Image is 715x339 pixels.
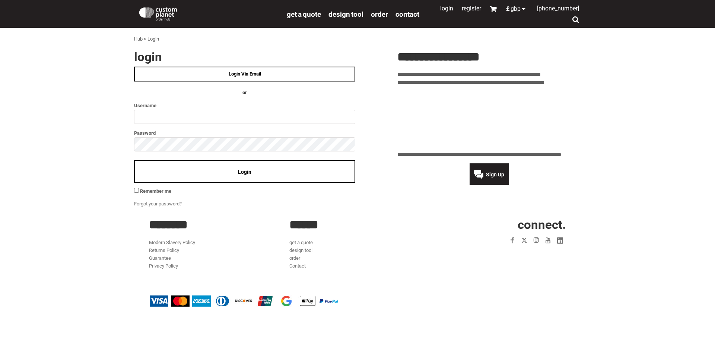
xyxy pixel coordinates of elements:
a: order [289,255,300,261]
a: Modern Slavery Policy [149,240,195,245]
iframe: Customer reviews powered by Trustpilot [397,91,581,147]
a: Register [462,5,481,12]
a: Forgot your password? [134,201,182,207]
img: Diners Club [213,295,232,307]
a: Login Via Email [134,67,355,81]
img: China UnionPay [256,295,274,307]
span: Login Via Email [229,71,261,77]
a: design tool [328,10,363,18]
span: get a quote [287,10,321,19]
a: order [371,10,388,18]
a: Guarantee [149,255,171,261]
img: Apple Pay [298,295,317,307]
img: Mastercard [171,295,190,307]
a: Custom Planet [134,2,283,24]
span: [PHONE_NUMBER] [537,5,579,12]
span: order [371,10,388,19]
span: Sign Up [486,172,504,178]
a: Returns Policy [149,247,179,253]
span: GBP [511,6,521,12]
a: design tool [289,247,312,253]
h2: CONNECT. [430,218,566,231]
img: Discover [235,295,253,307]
a: Contact [395,10,419,18]
img: Custom Planet [138,6,178,20]
span: Login [238,169,251,175]
input: Remember me [134,188,139,193]
img: Google Pay [277,295,296,307]
a: get a quote [289,240,313,245]
img: PayPal [320,299,338,303]
div: > [144,35,146,43]
iframe: Customer reviews powered by Trustpilot [463,251,566,260]
a: get a quote [287,10,321,18]
a: Privacy Policy [149,263,178,269]
a: Hub [134,36,143,42]
h2: Login [134,51,355,63]
span: design tool [328,10,363,19]
span: Contact [395,10,419,19]
label: Password [134,129,355,137]
div: Login [147,35,159,43]
img: American Express [192,295,211,307]
a: Login [440,5,453,12]
span: £ [506,6,511,12]
a: Contact [289,263,306,269]
h4: OR [134,89,355,97]
span: Remember me [140,188,171,194]
img: Visa [150,295,168,307]
label: Username [134,101,355,110]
